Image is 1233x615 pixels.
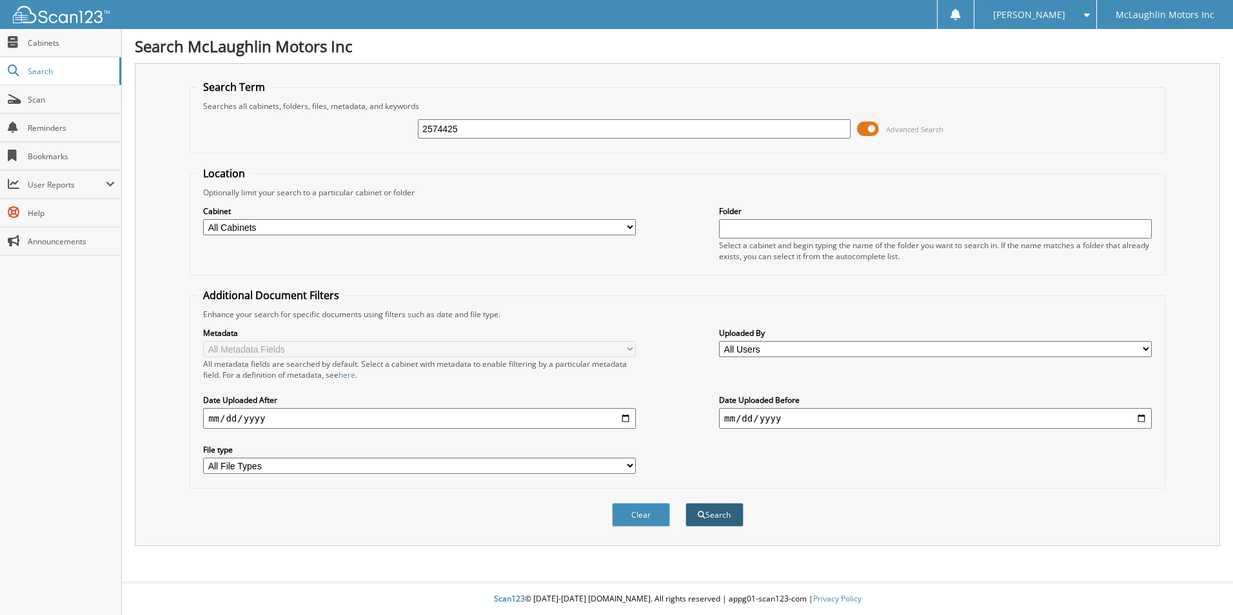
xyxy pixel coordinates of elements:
div: Select a cabinet and begin typing the name of the folder you want to search in. If the name match... [719,240,1152,262]
span: User Reports [28,179,106,190]
legend: Additional Document Filters [197,288,346,302]
legend: Search Term [197,80,271,94]
label: File type [203,444,636,455]
a: here [339,369,355,380]
span: Cabinets [28,37,115,48]
span: Search [28,66,113,77]
span: McLaughlin Motors Inc [1116,11,1214,19]
label: Uploaded By [719,327,1152,338]
img: scan123-logo-white.svg [13,6,110,23]
span: [PERSON_NAME] [993,11,1065,19]
a: Privacy Policy [813,593,862,604]
span: Scan123 [494,593,525,604]
span: Advanced Search [886,124,943,134]
button: Search [686,503,744,527]
span: Reminders [28,122,115,133]
iframe: Chat Widget [1169,553,1233,615]
input: start [203,408,636,429]
span: Help [28,208,115,219]
div: Optionally limit your search to a particular cabinet or folder [197,187,1158,198]
label: Folder [719,206,1152,217]
label: Cabinet [203,206,636,217]
span: Bookmarks [28,151,115,162]
div: Searches all cabinets, folders, files, metadata, and keywords [197,101,1158,112]
h1: Search McLaughlin Motors Inc [135,35,1220,57]
label: Date Uploaded After [203,395,636,405]
label: Date Uploaded Before [719,395,1152,405]
div: © [DATE]-[DATE] [DOMAIN_NAME]. All rights reserved | appg01-scan123-com | [122,583,1233,615]
div: Enhance your search for specific documents using filters such as date and file type. [197,309,1158,320]
label: Metadata [203,327,636,338]
legend: Location [197,166,252,181]
span: Scan [28,94,115,105]
button: Clear [612,503,670,527]
input: end [719,408,1152,429]
div: All metadata fields are searched by default. Select a cabinet with metadata to enable filtering b... [203,358,636,380]
span: Announcements [28,236,115,247]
